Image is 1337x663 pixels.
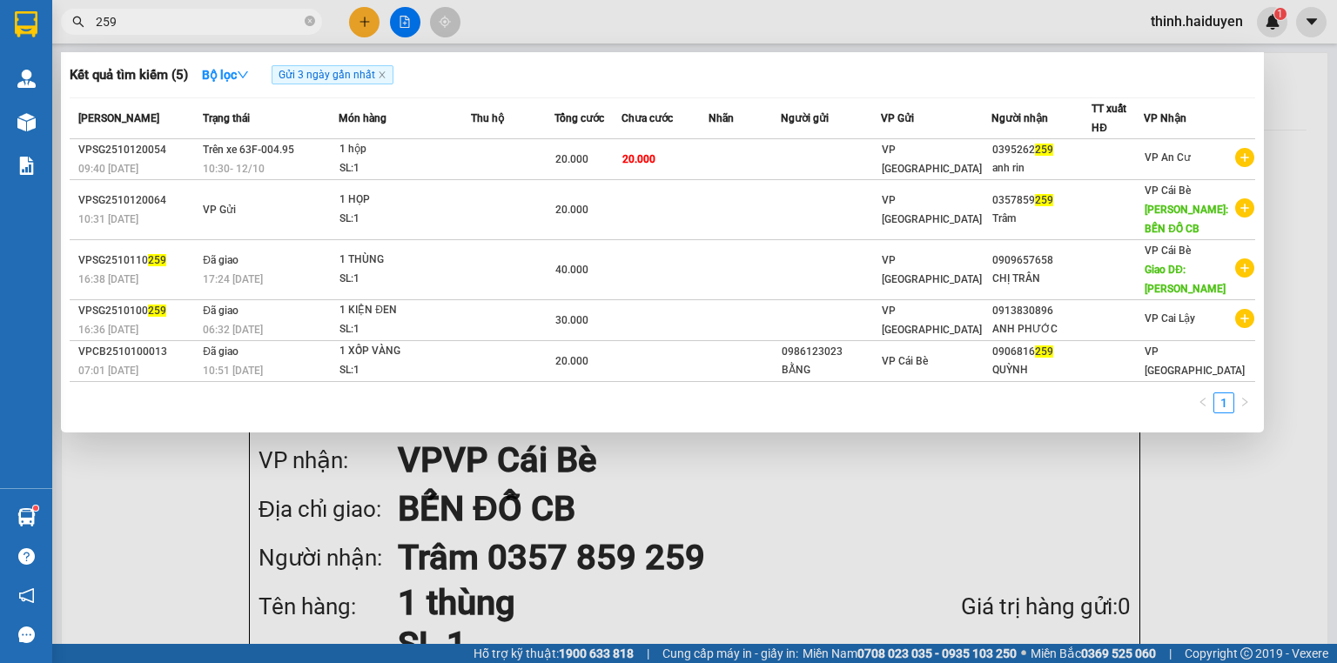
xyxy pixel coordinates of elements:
[237,69,249,81] span: down
[1240,397,1250,407] span: right
[621,112,673,124] span: Chưa cước
[72,16,84,28] span: search
[555,264,588,276] span: 40.000
[471,112,504,124] span: Thu hộ
[1145,345,1245,377] span: VP [GEOGRAPHIC_DATA]
[148,254,166,266] span: 259
[991,112,1048,124] span: Người nhận
[1145,312,1195,325] span: VP Cai Lậy
[339,159,470,178] div: SL: 1
[1145,244,1191,257] span: VP Cái Bè
[305,16,315,26] span: close-circle
[992,159,1091,177] div: anh rin
[781,112,829,124] span: Người gửi
[555,355,588,367] span: 20.000
[1145,184,1191,197] span: VP Cái Bè
[881,112,914,124] span: VP Gửi
[78,112,159,124] span: [PERSON_NAME]
[78,324,138,336] span: 16:36 [DATE]
[882,254,982,285] span: VP [GEOGRAPHIC_DATA]
[17,157,36,175] img: solution-icon
[378,70,386,79] span: close
[782,343,880,361] div: 0986123023
[1235,198,1254,218] span: plus-circle
[1234,392,1255,413] button: right
[339,301,470,320] div: 1 KIỆN ĐEN
[203,204,236,216] span: VP Gửi
[555,314,588,326] span: 30.000
[1198,397,1208,407] span: left
[70,66,188,84] h3: Kết quả tìm kiếm ( 5 )
[992,251,1091,270] div: 0909657658
[17,508,36,526] img: warehouse-icon
[1035,144,1053,156] span: 259
[882,305,982,336] span: VP [GEOGRAPHIC_DATA]
[1193,392,1213,413] button: left
[1145,204,1228,235] span: [PERSON_NAME]: BẾN ĐỖ CB
[555,204,588,216] span: 20.000
[1235,258,1254,278] span: plus-circle
[1214,393,1233,412] a: 1
[188,61,263,89] button: Bộ lọcdown
[555,153,588,165] span: 20.000
[992,191,1091,210] div: 0357859
[15,11,37,37] img: logo-vxr
[782,361,880,379] div: BẰNG
[18,548,35,565] span: question-circle
[17,70,36,88] img: warehouse-icon
[339,191,470,210] div: 1 HỌP
[1092,103,1126,134] span: TT xuất HĐ
[148,305,166,317] span: 259
[339,342,470,361] div: 1 XỐP VÀNG
[78,191,198,210] div: VPSG2510120064
[17,113,36,131] img: warehouse-icon
[992,361,1091,379] div: QUỲNH
[78,141,198,159] div: VPSG2510120054
[339,361,470,380] div: SL: 1
[18,626,35,643] span: message
[203,144,294,156] span: Trên xe 63F-004.95
[339,112,386,124] span: Món hàng
[203,365,263,377] span: 10:51 [DATE]
[1193,392,1213,413] li: Previous Page
[203,163,265,175] span: 10:30 - 12/10
[78,273,138,285] span: 16:38 [DATE]
[1213,392,1234,413] li: 1
[1145,151,1191,164] span: VP An Cư
[339,320,470,339] div: SL: 1
[339,140,470,159] div: 1 hộp
[992,210,1091,228] div: Trâm
[339,251,470,270] div: 1 THÙNG
[554,112,604,124] span: Tổng cước
[203,305,239,317] span: Đã giao
[1144,112,1186,124] span: VP Nhận
[96,12,301,31] input: Tìm tên, số ĐT hoặc mã đơn
[1145,264,1226,295] span: Giao DĐ: [PERSON_NAME]
[1035,345,1053,358] span: 259
[339,210,470,229] div: SL: 1
[1035,194,1053,206] span: 259
[78,251,198,270] div: VPSG2510110
[78,302,198,320] div: VPSG2510100
[1234,392,1255,413] li: Next Page
[78,343,198,361] div: VPCB2510100013
[1235,148,1254,167] span: plus-circle
[992,141,1091,159] div: 0395262
[1235,309,1254,328] span: plus-circle
[992,302,1091,320] div: 0913830896
[203,254,239,266] span: Đã giao
[202,68,249,82] strong: Bộ lọc
[992,343,1091,361] div: 0906816
[882,144,982,175] span: VP [GEOGRAPHIC_DATA]
[882,194,982,225] span: VP [GEOGRAPHIC_DATA]
[203,273,263,285] span: 17:24 [DATE]
[203,345,239,358] span: Đã giao
[78,163,138,175] span: 09:40 [DATE]
[339,270,470,289] div: SL: 1
[882,355,928,367] span: VP Cái Bè
[78,213,138,225] span: 10:31 [DATE]
[203,324,263,336] span: 06:32 [DATE]
[33,506,38,511] sup: 1
[203,112,250,124] span: Trạng thái
[272,65,393,84] span: Gửi 3 ngày gần nhất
